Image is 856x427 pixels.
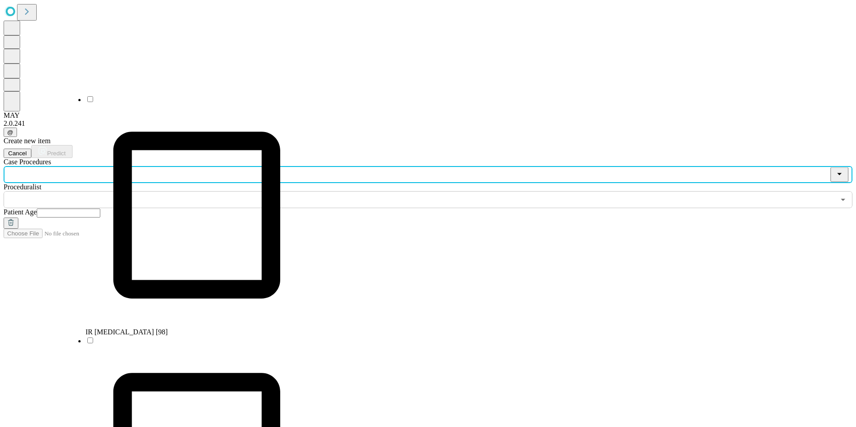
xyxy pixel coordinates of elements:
[4,137,51,145] span: Create new item
[31,145,73,158] button: Predict
[4,183,41,191] span: Proceduralist
[4,128,17,137] button: @
[8,150,27,157] span: Cancel
[7,129,13,136] span: @
[86,328,168,336] span: IR [MEDICAL_DATA] [98]
[47,150,65,157] span: Predict
[4,111,852,120] div: MAY
[4,120,852,128] div: 2.0.241
[830,167,848,182] button: Close
[4,208,37,216] span: Patient Age
[4,149,31,158] button: Cancel
[837,193,849,206] button: Open
[4,158,51,166] span: Scheduled Procedure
